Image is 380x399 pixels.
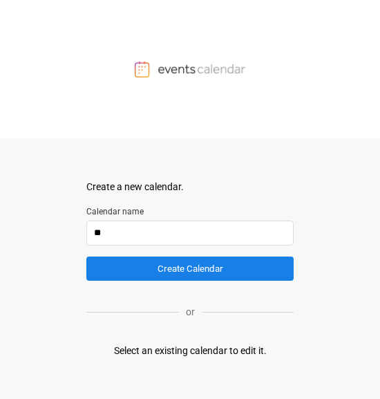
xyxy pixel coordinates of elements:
[179,305,202,319] p: or
[86,180,294,194] div: Create a new calendar.
[86,205,294,218] label: Calendar name
[86,257,294,281] button: Create Calendar
[114,344,267,358] div: Select an existing calendar to edit it.
[135,61,245,77] img: Events Calendar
